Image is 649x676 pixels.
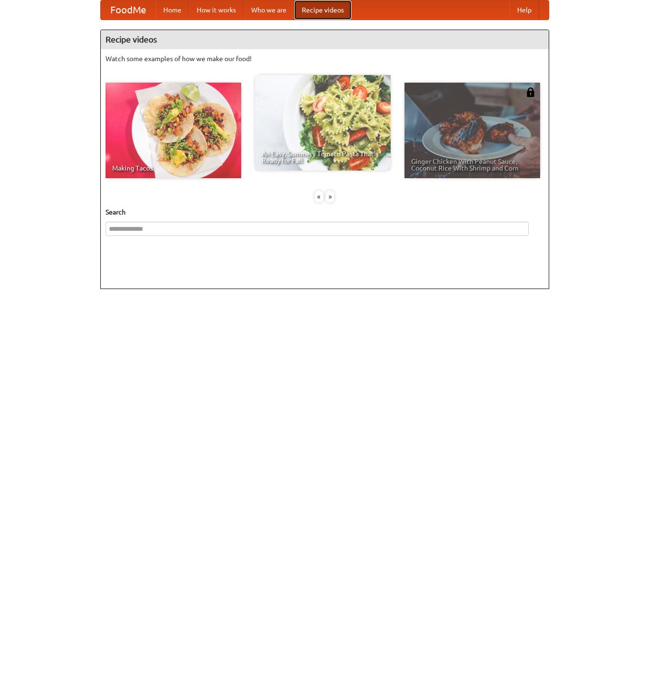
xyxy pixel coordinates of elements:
h4: Recipe videos [101,30,549,49]
div: » [326,191,334,203]
img: 483408.png [526,87,535,97]
a: An Easy, Summery Tomato Pasta That's Ready for Fall [255,75,391,171]
span: Making Tacos [112,165,234,172]
a: Making Tacos [106,83,241,178]
span: An Easy, Summery Tomato Pasta That's Ready for Fall [262,150,384,164]
a: FoodMe [101,0,156,20]
h5: Search [106,207,544,217]
a: Help [510,0,539,20]
a: Recipe videos [294,0,351,20]
a: Who we are [244,0,294,20]
a: How it works [189,0,244,20]
div: « [315,191,323,203]
a: Home [156,0,189,20]
p: Watch some examples of how we make our food! [106,54,544,64]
